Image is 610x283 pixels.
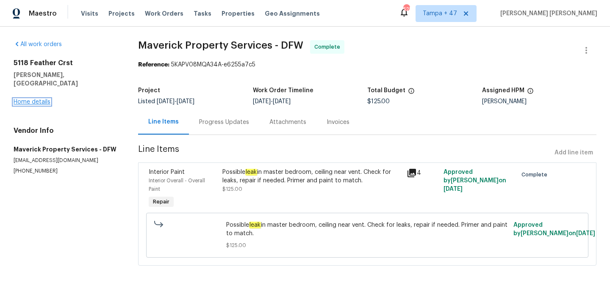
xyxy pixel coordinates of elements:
[226,221,509,238] span: Possible in master bedroom, ceiling near vent. Check for leaks, repair if needed. Primer and pain...
[138,99,194,104] span: Listed
[14,126,118,135] h4: Vendor Info
[14,168,118,175] p: [PHONE_NUMBER]
[423,9,457,18] span: Tampa + 47
[253,88,313,93] h5: Work Order Timeline
[407,168,438,178] div: 4
[29,9,57,18] span: Maestro
[14,157,118,164] p: [EMAIL_ADDRESS][DOMAIN_NAME]
[249,222,261,228] em: leak
[149,169,185,175] span: Interior Paint
[269,118,306,126] div: Attachments
[222,168,402,185] div: Possible in master bedroom, ceiling near vent. Check for leaks, repair if needed. Primer and pain...
[408,88,415,99] span: The total cost of line items that have been proposed by Opendoor. This sum includes line items th...
[367,99,390,104] span: $125.00
[14,71,118,88] h5: [PERSON_NAME], [GEOGRAPHIC_DATA]
[81,9,98,18] span: Visits
[14,145,118,154] h5: Maverick Property Services - DFW
[314,43,344,51] span: Complete
[157,99,194,104] span: -
[482,88,524,93] h5: Assigned HPM
[194,11,211,16] span: Tasks
[157,99,175,104] span: [DATE]
[497,9,597,18] span: [PERSON_NAME] [PERSON_NAME]
[576,231,595,236] span: [DATE]
[327,118,349,126] div: Invoices
[245,169,257,176] em: leak
[145,9,183,18] span: Work Orders
[14,99,50,105] a: Home details
[177,99,194,104] span: [DATE]
[150,198,173,206] span: Repair
[108,9,135,18] span: Projects
[148,118,179,126] div: Line Items
[527,88,534,99] span: The hpm assigned to this work order.
[253,99,291,104] span: -
[513,222,595,236] span: Approved by [PERSON_NAME] on
[222,9,255,18] span: Properties
[253,99,271,104] span: [DATE]
[222,187,242,192] span: $125.00
[138,60,596,69] div: 5KAPV08MQA34A-e6255a7c5
[265,9,320,18] span: Geo Assignments
[138,88,160,93] h5: Project
[444,169,506,192] span: Approved by [PERSON_NAME] on
[14,59,118,67] h2: 5118 Feather Crst
[199,118,249,126] div: Progress Updates
[149,178,205,192] span: Interior Overall - Overall Paint
[14,41,62,47] a: All work orders
[521,170,551,179] span: Complete
[273,99,291,104] span: [DATE]
[226,241,509,250] span: $125.00
[482,99,596,104] div: [PERSON_NAME]
[403,5,409,14] div: 525
[138,145,551,161] span: Line Items
[138,40,303,50] span: Maverick Property Services - DFW
[138,62,169,68] b: Reference:
[367,88,405,93] h5: Total Budget
[444,186,463,192] span: [DATE]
